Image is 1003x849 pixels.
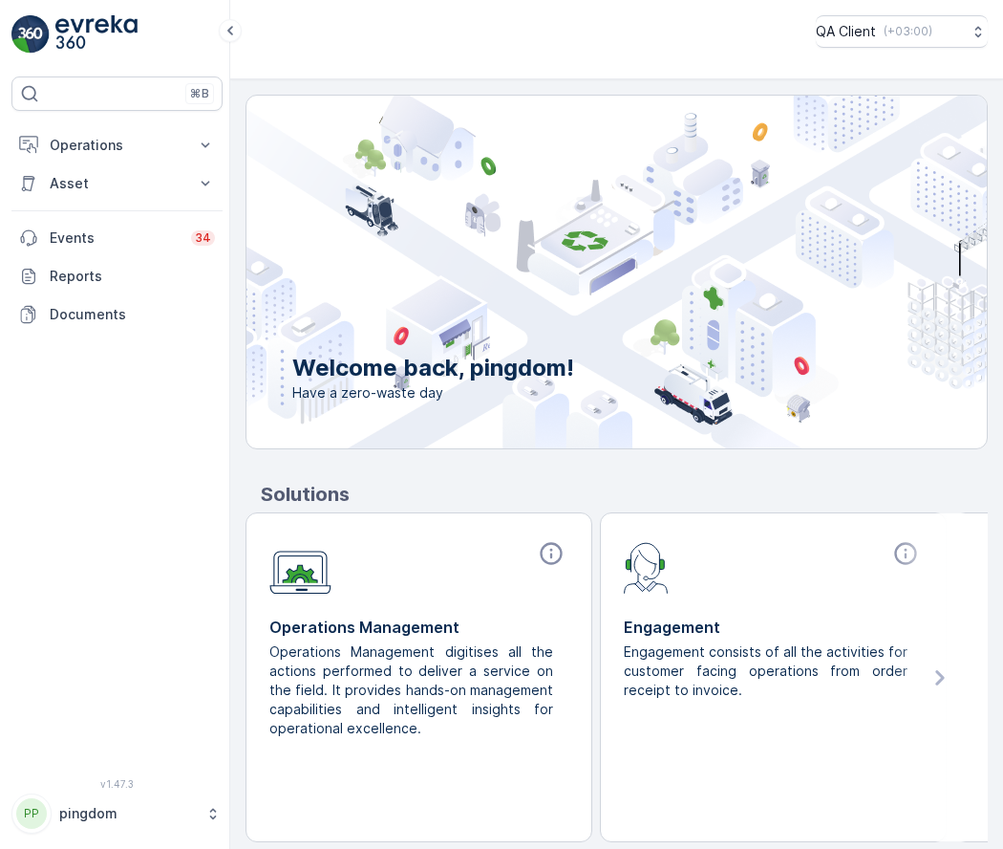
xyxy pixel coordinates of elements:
a: Events34 [11,219,223,257]
a: Reports [11,257,223,295]
p: ( +03:00 ) [884,24,932,39]
img: logo_light-DOdMpM7g.png [55,15,138,54]
p: Solutions [261,480,988,509]
p: Welcome back, pingdom! [292,353,574,383]
p: Operations [50,136,184,155]
span: Have a zero-waste day [292,383,574,403]
img: module-icon [269,540,331,595]
button: Asset [11,164,223,203]
p: Events [50,229,180,248]
p: Asset [50,174,184,193]
p: Engagement consists of all the activities for customer facing operations from order receipt to in... [624,642,907,700]
span: v 1.47.3 [11,778,223,790]
p: Documents [50,305,215,324]
img: city illustration [160,96,987,448]
p: 34 [195,230,211,246]
button: QA Client(+03:00) [816,15,988,48]
img: module-icon [624,540,669,594]
img: logo [11,15,50,54]
p: QA Client [816,22,876,41]
p: pingdom [59,804,196,823]
button: Operations [11,126,223,164]
p: Reports [50,267,215,286]
a: Documents [11,295,223,334]
button: PPpingdom [11,794,223,834]
div: PP [16,798,47,829]
p: Engagement [624,616,923,639]
p: Operations Management [269,616,568,639]
p: Operations Management digitises all the actions performed to deliver a service on the field. It p... [269,642,553,738]
p: ⌘B [190,86,209,101]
